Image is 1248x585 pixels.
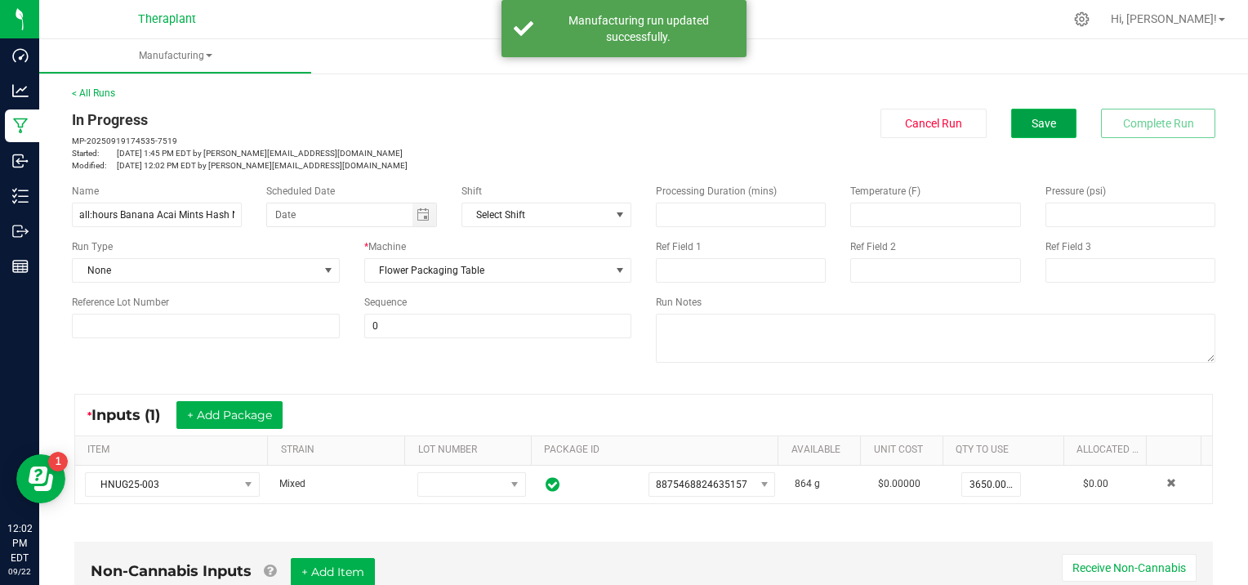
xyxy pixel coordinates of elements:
[656,241,702,252] span: Ref Field 1
[73,259,319,282] span: None
[850,185,920,197] span: Temperature (F)
[12,47,29,64] inline-svg: Dashboard
[795,478,812,489] span: 864
[72,147,117,159] span: Started:
[72,297,169,308] span: Reference Lot Number
[1111,12,1217,25] span: Hi, [PERSON_NAME]!
[72,109,631,131] div: In Progress
[814,478,820,489] span: g
[791,444,854,457] a: AVAILABLESortable
[72,239,113,254] span: Run Type
[1123,117,1194,130] span: Complete Run
[91,406,176,424] span: Inputs (1)
[656,185,777,197] span: Processing Duration (mins)
[12,153,29,169] inline-svg: Inbound
[7,565,32,578] p: 09/22
[1045,241,1091,252] span: Ref Field 3
[72,159,631,172] p: [DATE] 12:02 PM EDT by [PERSON_NAME][EMAIL_ADDRESS][DOMAIN_NAME]
[1062,554,1197,582] button: Receive Non-Cannabis
[905,117,962,130] span: Cancel Run
[279,478,305,489] span: Mixed
[542,12,734,45] div: Manufacturing run updated successfully.
[1101,109,1215,138] button: Complete Run
[1032,117,1056,130] span: Save
[86,473,238,496] span: HNUG25-003
[1045,185,1106,197] span: Pressure (psi)
[1083,478,1108,489] span: $0.00
[956,444,1057,457] a: QTY TO USESortable
[12,83,29,99] inline-svg: Analytics
[656,479,747,490] span: 8875468824635157
[16,454,65,503] iframe: Resource center
[39,49,311,63] span: Manufacturing
[365,259,611,282] span: Flower Packaging Table
[12,118,29,134] inline-svg: Manufacturing
[1011,109,1076,138] button: Save
[267,203,412,226] input: Date
[138,12,196,26] span: Theraplant
[91,562,252,580] span: Non-Cannabis Inputs
[12,258,29,275] inline-svg: Reports
[12,223,29,239] inline-svg: Outbound
[461,185,482,197] span: Shift
[7,521,32,565] p: 12:02 PM EDT
[264,562,276,580] a: Add Non-Cannabis items that were also consumed in the run (e.g. gloves and packaging); Also add N...
[12,188,29,204] inline-svg: Inventory
[546,475,559,494] span: In Sync
[87,444,261,457] a: ITEMSortable
[364,297,407,308] span: Sequence
[1159,444,1195,457] a: Sortable
[176,401,283,429] button: + Add Package
[72,87,115,99] a: < All Runs
[368,241,406,252] span: Machine
[544,444,772,457] a: PACKAGE IDSortable
[1072,11,1092,27] div: Manage settings
[39,39,311,74] a: Manufacturing
[48,452,68,471] iframe: Resource center unread badge
[281,444,399,457] a: STRAINSortable
[462,203,610,226] span: Select Shift
[1076,444,1139,457] a: Allocated CostSortable
[656,297,702,308] span: Run Notes
[418,444,525,457] a: LOT NUMBERSortable
[72,147,631,159] p: [DATE] 1:45 PM EDT by [PERSON_NAME][EMAIL_ADDRESS][DOMAIN_NAME]
[874,444,937,457] a: Unit CostSortable
[878,478,920,489] span: $0.00000
[461,203,631,227] span: NO DATA FOUND
[412,203,436,226] span: Toggle calendar
[85,472,260,497] span: NO DATA FOUND
[266,185,335,197] span: Scheduled Date
[72,135,631,147] p: MP-20250919174535-7519
[850,241,896,252] span: Ref Field 2
[880,109,987,138] button: Cancel Run
[72,159,117,172] span: Modified:
[72,185,99,197] span: Name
